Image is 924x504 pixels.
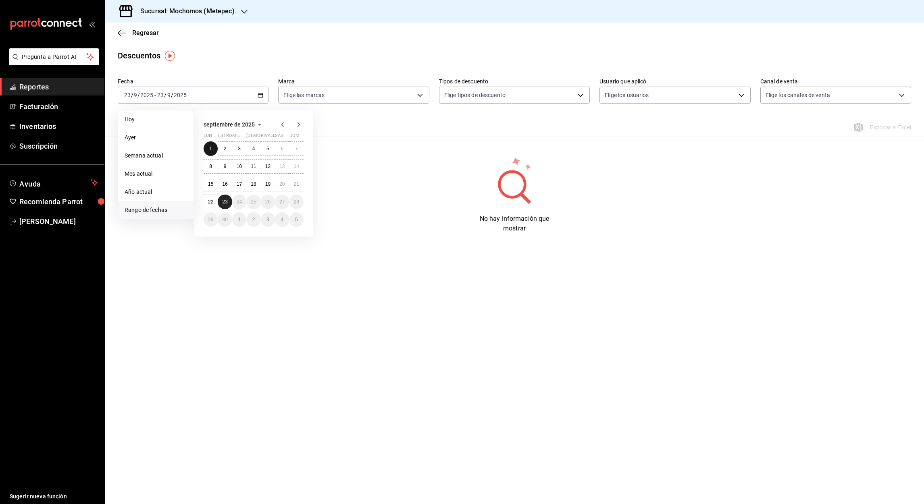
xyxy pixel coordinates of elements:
[224,164,227,169] abbr: 9 de septiembre de 2025
[294,181,299,187] abbr: 21 de septiembre de 2025
[125,188,187,196] span: Año actual
[275,159,289,174] button: 13 de septiembre de 2025
[165,51,175,61] img: Marcador de información sobre herramientas
[19,178,87,187] span: Ayuda
[281,146,283,151] abbr: 6 de septiembre de 2025
[125,133,187,142] span: Ayer
[760,79,911,84] label: Canal de venta
[261,141,275,156] button: 5 de septiembre de 2025
[279,181,285,187] abbr: 20 de septiembre de 2025
[19,122,56,131] font: Inventarios
[157,92,164,98] input: --
[222,217,227,222] abbr: 30 de septiembre de 2025
[294,164,299,169] abbr: 14 de septiembre de 2025
[237,199,242,205] abbr: 24 de septiembre de 2025
[246,133,294,141] abbr: jueves
[167,92,171,98] input: --
[19,102,58,111] font: Facturación
[131,92,133,98] span: /
[6,58,99,67] a: Pregunta a Parrot AI
[265,199,271,205] abbr: 26 de septiembre de 2025
[10,493,67,500] font: Sugerir nueva función
[208,181,213,187] abbr: 15 de septiembre de 2025
[439,79,590,84] label: Tipos de descuento
[238,217,241,222] abbr: 1 de octubre de 2025
[204,159,218,174] button: 8 de septiembre de 2025
[246,212,260,227] button: 2 de octubre de 2025
[118,79,268,84] label: Fecha
[275,195,289,209] button: 27 de septiembre de 2025
[118,29,159,37] button: Regresar
[275,133,283,141] abbr: sábado
[9,48,99,65] button: Pregunta a Parrot AI
[261,195,275,209] button: 26 de septiembre de 2025
[289,177,304,191] button: 21 de septiembre de 2025
[246,159,260,174] button: 11 de septiembre de 2025
[218,159,232,174] button: 9 de septiembre de 2025
[246,141,260,156] button: 4 de septiembre de 2025
[295,146,298,151] abbr: 7 de septiembre de 2025
[275,177,289,191] button: 20 de septiembre de 2025
[222,199,227,205] abbr: 23 de septiembre de 2025
[279,199,285,205] abbr: 27 de septiembre de 2025
[222,181,227,187] abbr: 16 de septiembre de 2025
[204,141,218,156] button: 1 de septiembre de 2025
[237,181,242,187] abbr: 17 de septiembre de 2025
[19,217,76,226] font: [PERSON_NAME]
[140,92,154,98] input: ----
[173,92,187,98] input: ----
[232,159,246,174] button: 10 de septiembre de 2025
[599,79,750,84] label: Usuario que aplicó
[232,195,246,209] button: 24 de septiembre de 2025
[124,92,131,98] input: --
[278,79,429,84] label: Marca
[232,212,246,227] button: 1 de octubre de 2025
[261,177,275,191] button: 19 de septiembre de 2025
[218,177,232,191] button: 16 de septiembre de 2025
[89,21,95,27] button: open_drawer_menu
[224,146,227,151] abbr: 2 de septiembre de 2025
[209,164,212,169] abbr: 8 de septiembre de 2025
[204,195,218,209] button: 22 de septiembre de 2025
[204,212,218,227] button: 29 de septiembre de 2025
[251,164,256,169] abbr: 11 de septiembre de 2025
[251,199,256,205] abbr: 25 de septiembre de 2025
[261,159,275,174] button: 12 de septiembre de 2025
[204,133,212,141] abbr: lunes
[171,92,173,98] span: /
[289,141,304,156] button: 7 de septiembre de 2025
[246,177,260,191] button: 18 de septiembre de 2025
[261,212,275,227] button: 3 de octubre de 2025
[289,159,304,174] button: 14 de septiembre de 2025
[238,146,241,151] abbr: 3 de septiembre de 2025
[218,133,243,141] abbr: martes
[251,181,256,187] abbr: 18 de septiembre de 2025
[237,164,242,169] abbr: 10 de septiembre de 2025
[19,197,83,206] font: Recomienda Parrot
[19,83,49,91] font: Reportes
[118,50,160,62] div: Descuentos
[266,217,269,222] abbr: 3 de octubre de 2025
[125,206,187,214] span: Rango de fechas
[605,91,649,99] span: Elige los usuarios
[133,92,137,98] input: --
[132,29,159,37] span: Regresar
[204,121,255,128] span: septiembre de 2025
[252,217,255,222] abbr: 2 de octubre de 2025
[275,141,289,156] button: 6 de septiembre de 2025
[22,53,87,61] span: Pregunta a Parrot AI
[125,151,187,160] span: Semana actual
[275,212,289,227] button: 4 de octubre de 2025
[261,133,283,141] abbr: viernes
[125,170,187,178] span: Mes actual
[265,181,271,187] abbr: 19 de septiembre de 2025
[164,92,166,98] span: /
[294,199,299,205] abbr: 28 de septiembre de 2025
[766,91,830,99] span: Elige los canales de venta
[246,195,260,209] button: 25 de septiembre de 2025
[208,199,213,205] abbr: 22 de septiembre de 2025
[266,146,269,151] abbr: 5 de septiembre de 2025
[265,164,271,169] abbr: 12 de septiembre de 2025
[218,195,232,209] button: 23 de septiembre de 2025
